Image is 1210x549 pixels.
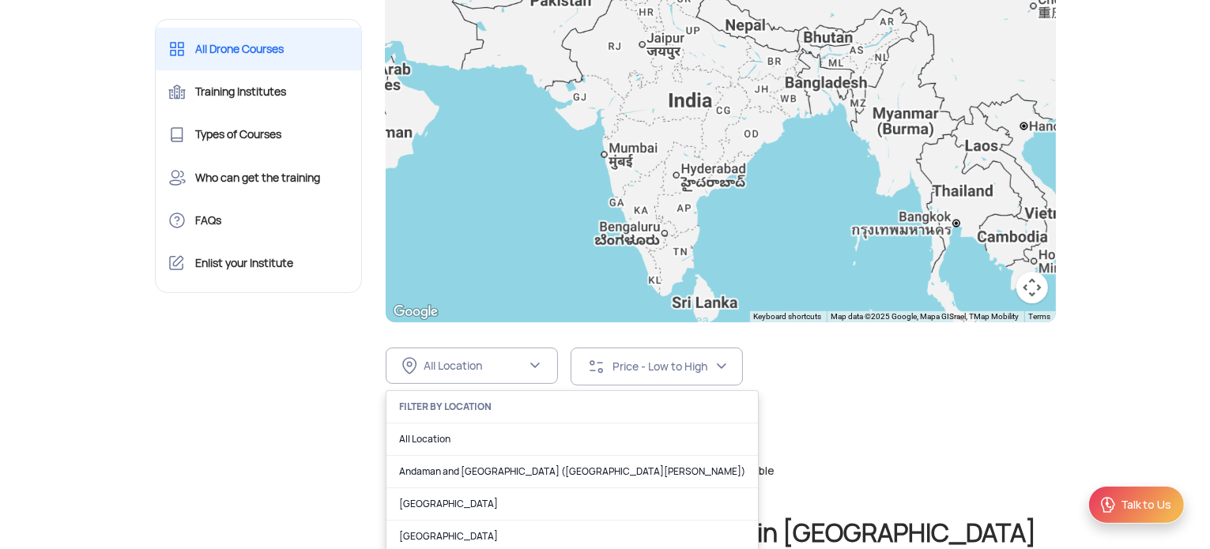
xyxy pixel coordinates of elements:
a: Who can get the training [156,156,362,199]
button: Map camera controls [1016,272,1048,303]
button: Keyboard shortcuts [754,311,822,322]
img: ic_chevron_down.svg [529,359,541,372]
div: Price - Low to High [613,359,715,374]
a: All Drone Courses [156,28,362,70]
div: FILTER BY LOCATION [386,391,758,423]
button: Price - Low to High [571,348,743,385]
a: [GEOGRAPHIC_DATA] [386,488,758,521]
a: Training Institutes [156,70,362,113]
a: Open this area in Google Maps (opens a new window) [390,302,442,322]
div: Talk to Us [1121,497,1171,513]
a: FAQs [156,199,362,242]
img: Google [390,302,442,322]
a: Enlist your Institute [156,242,362,284]
div: No Courses Available [374,463,1068,479]
div: All Location [424,359,526,373]
a: Terms [1029,312,1051,321]
a: Andaman and [GEOGRAPHIC_DATA] ([GEOGRAPHIC_DATA][PERSON_NAME]) [386,456,758,488]
a: Types of Courses [156,113,362,156]
a: All Location [386,423,758,456]
img: ic_Support.svg [1099,495,1118,514]
img: ic_location_inActive.svg [402,357,417,374]
button: All Location [386,348,558,384]
span: Map data ©2025 Google, Mapa GISrael, TMap Mobility [831,312,1020,321]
